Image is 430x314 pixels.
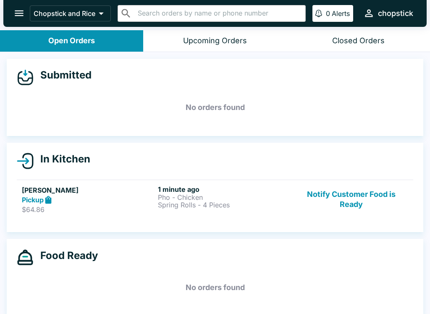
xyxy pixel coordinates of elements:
[34,153,90,165] h4: In Kitchen
[17,92,413,123] h5: No orders found
[34,249,98,262] h4: Food Ready
[22,205,155,214] p: $64.86
[360,4,417,22] button: chopstick
[17,180,413,219] a: [PERSON_NAME]Pickup$64.861 minute agoPho - ChickenSpring Rolls - 4 PiecesNotify Customer Food is ...
[183,36,247,46] div: Upcoming Orders
[17,272,413,303] h5: No orders found
[34,69,92,81] h4: Submitted
[326,9,330,18] p: 0
[332,36,385,46] div: Closed Orders
[8,3,30,24] button: open drawer
[158,194,291,201] p: Pho - Chicken
[22,196,44,204] strong: Pickup
[158,185,291,194] h6: 1 minute ago
[332,9,350,18] p: Alerts
[294,185,408,214] button: Notify Customer Food is Ready
[22,185,155,195] h5: [PERSON_NAME]
[34,9,95,18] p: Chopstick and Rice
[135,8,302,19] input: Search orders by name or phone number
[378,8,413,18] div: chopstick
[48,36,95,46] div: Open Orders
[158,201,291,209] p: Spring Rolls - 4 Pieces
[30,5,111,21] button: Chopstick and Rice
